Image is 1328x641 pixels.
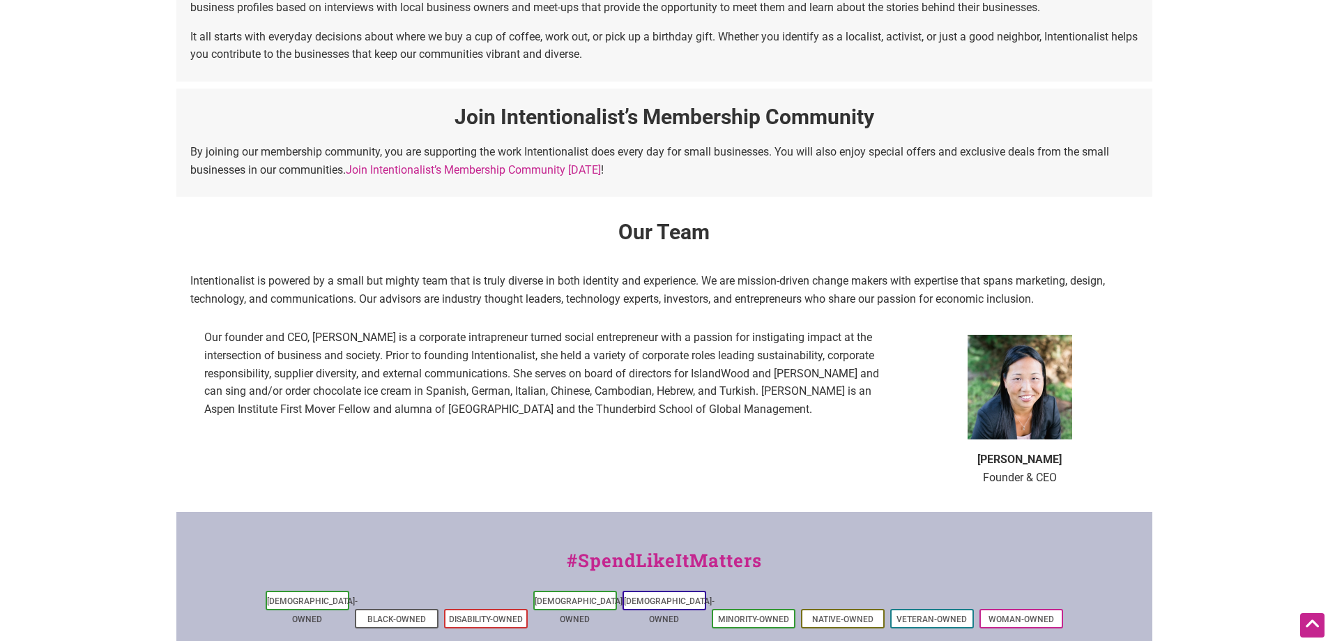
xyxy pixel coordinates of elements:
[989,614,1054,624] a: Woman-Owned
[190,28,1138,63] p: It all starts with everyday decisions about where we buy a cup of coffee, work out, or pick up a ...
[915,451,1124,486] p: Founder & CEO
[204,329,887,418] p: Our founder and CEO, [PERSON_NAME] is a corporate intrapreneur turned social entrepreneur with a ...
[812,614,873,624] a: Native-Owned
[1300,613,1325,638] div: Scroll Back to Top
[624,596,715,624] a: [DEMOGRAPHIC_DATA]-Owned
[896,614,967,624] a: Veteran-Owned
[535,596,625,624] a: [DEMOGRAPHIC_DATA]-Owned
[968,335,1072,439] img: fullsizeoutput_85a1-300x300.jpeg
[977,453,1062,466] b: [PERSON_NAME]
[346,163,601,176] a: Join Intentionalist’s Membership Community [DATE]
[367,614,426,624] a: Black-Owned
[176,547,1152,588] div: #SpendLikeItMatters
[718,614,789,624] a: Minority-Owned
[449,614,523,624] a: Disability-Owned
[190,272,1138,308] p: Intentionalist is powered by a small but mighty team that is truly diverse in both identity and e...
[455,105,874,129] strong: Join Intentionalist’s Membership Community
[267,596,358,624] a: [DEMOGRAPHIC_DATA]-Owned
[190,218,1138,261] h2: Our Team
[190,143,1138,179] p: By joining our membership community, you are supporting the work Intentionalist does every day fo...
